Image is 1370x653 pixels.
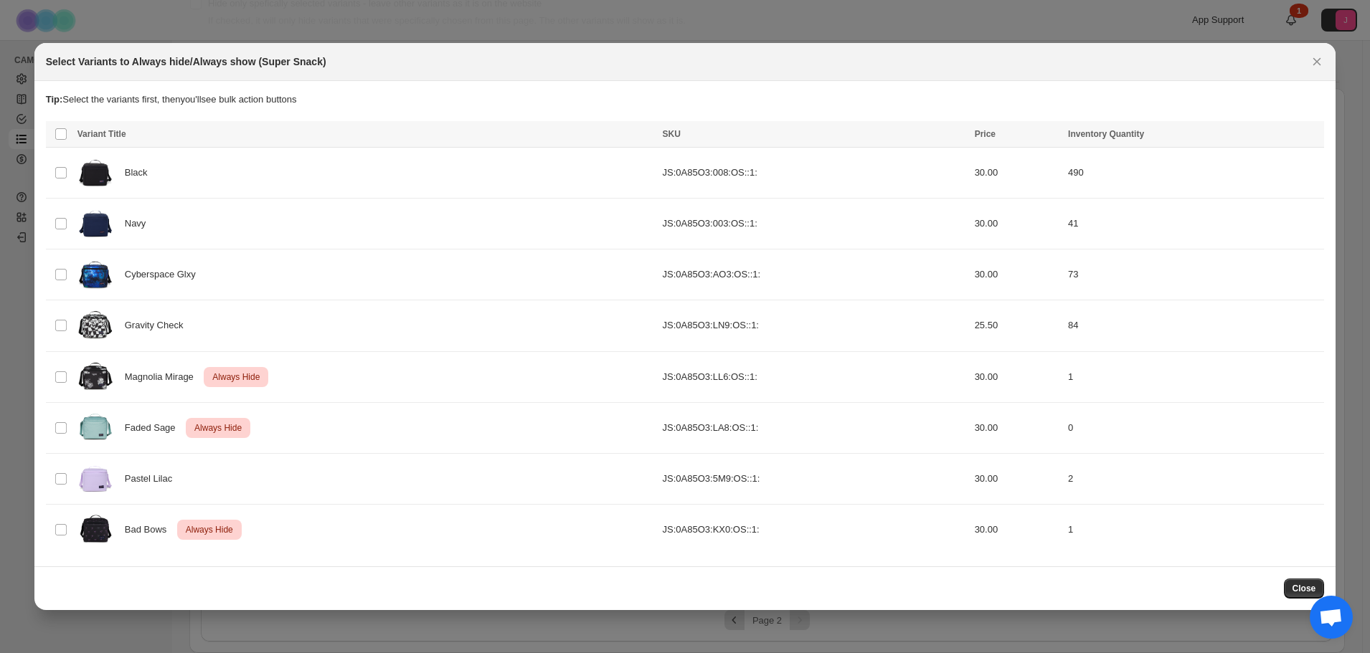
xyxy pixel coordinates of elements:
[1064,199,1324,249] td: 41
[77,356,113,398] img: JS0A85O3LL6-FRONT.webp
[658,351,970,402] td: JS:0A85O3:LL6:OS::1:
[658,300,970,351] td: JS:0A85O3:LN9:OS::1:
[970,504,1064,555] td: 30.00
[970,300,1064,351] td: 25.50
[209,368,263,386] span: Always Hide
[970,148,1064,199] td: 30.00
[970,249,1064,300] td: 30.00
[125,166,156,180] span: Black
[46,92,1325,107] p: Select the variants first, then you'll see bulk action buttons
[192,419,245,437] span: Always Hide
[658,504,970,555] td: JS:0A85O3:KX0:OS::1:
[1293,583,1316,594] span: Close
[183,521,236,538] span: Always Hide
[77,152,113,194] img: JS0A85O3008-FRONT.png
[1068,129,1144,139] span: Inventory Quantity
[125,267,204,282] span: Cyberspace Glxy
[1064,249,1324,300] td: 73
[125,318,191,333] span: Gravity Check
[77,458,113,500] img: JS0A85O35M9-FRONT.png
[970,402,1064,453] td: 30.00
[1064,453,1324,504] td: 2
[975,129,996,139] span: Price
[1064,402,1324,453] td: 0
[658,453,970,504] td: JS:0A85O3:5M9:OS::1:
[77,203,113,244] img: JS0A85O3003-FRONT.png
[970,199,1064,249] td: 30.00
[658,148,970,199] td: JS:0A85O3:008:OS::1:
[1064,300,1324,351] td: 84
[1064,148,1324,199] td: 490
[125,370,202,384] span: Magnolia Mirage
[125,216,153,231] span: Navy
[658,402,970,453] td: JS:0A85O3:LA8:OS::1:
[1307,52,1327,72] button: Close
[77,305,113,346] img: JS0A85O3LN9-FRONT.webp
[46,54,326,69] h2: Select Variants to Always hide/Always show (Super Snack)
[1284,578,1325,599] button: Close
[125,421,184,435] span: Faded Sage
[125,523,174,537] span: Bad Bows
[46,94,63,105] strong: Tip:
[125,472,180,486] span: Pastel Lilac
[1310,596,1353,639] div: Open chat
[1064,504,1324,555] td: 1
[1064,351,1324,402] td: 1
[77,509,113,550] img: JS0A85O3KX0-FRONT.png
[77,129,126,139] span: Variant Title
[970,351,1064,402] td: 30.00
[663,129,681,139] span: SKU
[970,453,1064,504] td: 30.00
[77,407,113,449] img: JS0A85O3LA8-FRONT.webp
[658,249,970,300] td: JS:0A85O3:AO3:OS::1:
[77,254,113,295] img: JS0A85O3AO3-FRONT.png
[658,199,970,249] td: JS:0A85O3:003:OS::1:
